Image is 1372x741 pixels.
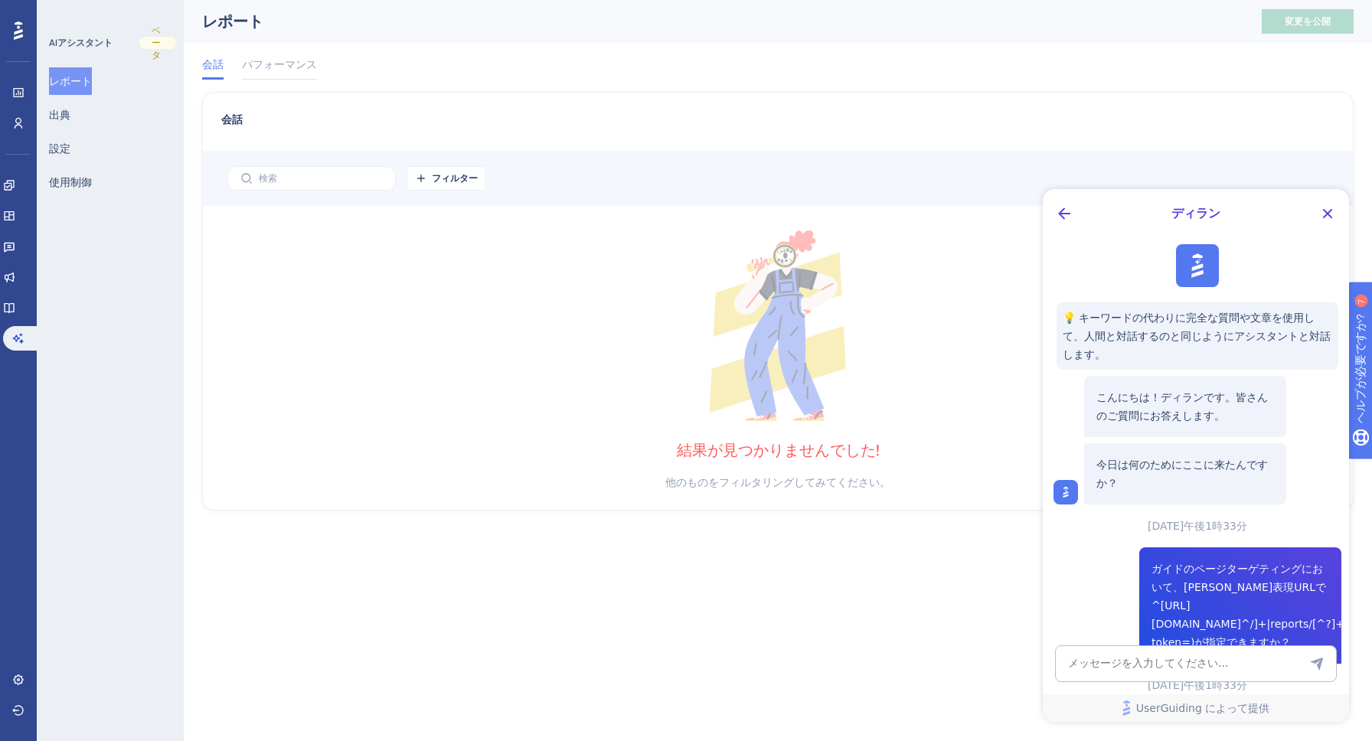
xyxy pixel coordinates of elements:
[242,58,317,70] font: パフォーマンス
[36,7,145,18] font: ヘルプが必要ですか?
[677,441,880,459] font: 結果が見つかりませんでした!
[12,456,294,493] textarea: AIアシスタントテキスト入力
[109,374,307,459] font: ガイドのページターゲティングにおいて、[PERSON_NAME]表現URLで^[URL][DOMAIN_NAME]^/]+|reports/[^?]+?token=)が指定できますか？
[49,67,92,95] button: レポート
[259,173,383,184] input: 検索
[1262,9,1354,34] button: 変更を公開
[49,109,70,121] font: 出典
[152,25,161,60] font: ベータ
[202,12,263,31] font: レポート
[221,113,243,126] font: 会話
[1043,189,1349,722] iframe: UserGuiding AIアシスタント
[665,476,890,488] font: 他のものをフィルタリングしてみてください。
[49,75,92,87] font: レポート
[408,166,485,191] button: フィルター
[49,168,92,196] button: 使用制御
[49,101,70,129] button: 出典
[432,173,478,184] font: フィルター
[155,9,160,18] font: 7
[49,38,113,48] font: AIアシスタント
[202,58,224,70] font: 会話
[49,142,70,155] font: 設定
[49,176,92,188] font: 使用制御
[266,467,282,482] div: メッセージを送信
[93,513,227,525] font: UserGuiding によって提供
[49,135,70,162] button: 設定
[1285,16,1331,27] font: 変更を公開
